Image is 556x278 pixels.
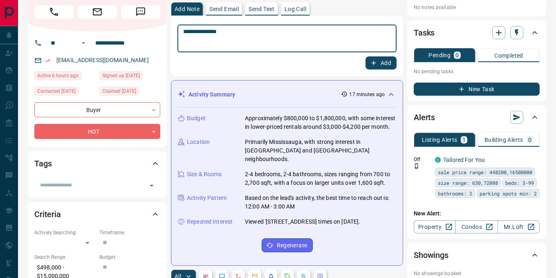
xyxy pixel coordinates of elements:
[78,5,117,18] span: Email
[428,52,451,58] p: Pending
[56,57,149,63] a: [EMAIL_ADDRESS][DOMAIN_NAME]
[34,5,74,18] span: Call
[414,23,540,43] div: Tasks
[34,102,160,117] div: Buyer
[462,137,466,143] p: 1
[249,6,275,12] p: Send Text
[438,179,498,187] span: size range: 630,72088
[102,72,140,80] span: Signed up [DATE]
[435,157,441,163] div: condos.ca
[34,253,95,261] p: Search Range:
[455,220,498,233] a: Condos
[78,38,88,48] button: Open
[245,114,396,131] p: Approximately $800,000 to $1,800,000, with some interest in lower-priced rentals around $3,000-$4...
[175,6,200,12] p: Add Note
[285,6,306,12] p: Log Call
[414,209,540,218] p: New Alert:
[505,179,534,187] span: beds: 3-99
[494,53,523,58] p: Completed
[37,72,78,80] span: Active 6 hours ago
[34,204,160,224] div: Criteria
[414,163,419,169] svg: Push Notification Only
[187,194,227,202] p: Activity Pattern
[99,71,160,83] div: Fri Sep 05 2025
[34,157,52,170] h2: Tags
[146,180,157,191] button: Open
[484,137,523,143] p: Building Alerts
[414,4,540,11] p: No notes available
[528,137,531,143] p: 0
[245,194,396,211] p: Based on the lead's activity, the best time to reach out is: 12:00 AM - 3:00 AM
[34,208,61,221] h2: Criteria
[438,168,532,176] span: sale price range: 448200,16500000
[102,87,136,95] span: Claimed [DATE]
[187,114,206,123] p: Budget
[34,124,160,139] div: HOT
[245,170,396,187] p: 2-4 bedrooms, 2-4 bathrooms, sizes ranging from 700 to 2,700 sqft, with a focus on larger units o...
[414,83,540,96] button: New Task
[187,170,222,179] p: Size & Rooms
[262,238,313,252] button: Regenerate
[99,87,160,98] div: Fri Sep 05 2025
[245,217,360,226] p: Viewed '[STREET_ADDRESS] times on [DATE].
[480,189,537,197] span: parking spots min: 2
[99,253,160,261] p: Budget:
[414,270,540,277] p: No showings booked
[365,56,397,69] button: Add
[34,154,160,173] div: Tags
[34,229,95,236] p: Actively Searching:
[414,245,540,265] div: Showings
[349,91,385,98] p: 17 minutes ago
[414,111,435,124] h2: Alerts
[414,65,540,78] p: No pending tasks
[37,87,76,95] span: Contacted [DATE]
[188,90,235,99] p: Activity Summary
[99,229,160,236] p: Timeframe:
[414,220,456,233] a: Property
[187,217,233,226] p: Repeated Interest
[455,52,459,58] p: 0
[45,58,51,63] svg: Email Verified
[498,220,540,233] a: Mr.Loft
[34,71,95,83] div: Tue Sep 16 2025
[438,189,472,197] span: bathrooms: 2
[422,137,457,143] p: Listing Alerts
[414,26,435,39] h2: Tasks
[414,156,430,163] p: Off
[245,138,396,164] p: Primarily Mississauga, with strong interest in [GEOGRAPHIC_DATA] and [GEOGRAPHIC_DATA] neighbourh...
[443,157,485,163] a: Tailored For You
[187,138,210,146] p: Location
[414,249,448,262] h2: Showings
[178,87,396,102] div: Activity Summary17 minutes ago
[414,108,540,127] div: Alerts
[34,87,95,98] div: Thu Sep 11 2025
[209,6,239,12] p: Send Email
[121,5,160,18] span: Message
